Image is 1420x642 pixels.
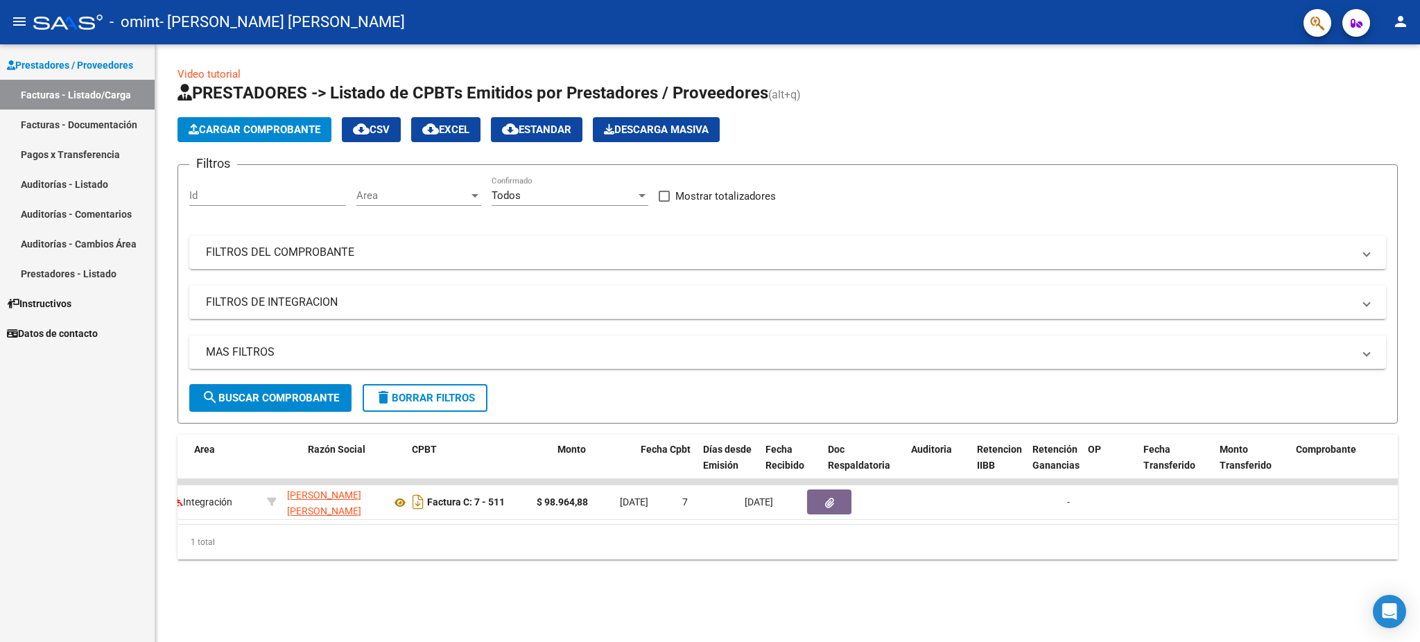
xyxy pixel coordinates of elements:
mat-panel-title: FILTROS DEL COMPROBANTE [206,245,1353,260]
datatable-header-cell: Doc Respaldatoria [822,435,906,496]
datatable-header-cell: Días desde Emisión [698,435,760,496]
button: Buscar Comprobante [189,384,352,412]
span: Datos de contacto [7,326,98,341]
span: CPBT [412,444,437,455]
mat-expansion-panel-header: MAS FILTROS [189,336,1386,369]
button: EXCEL [411,117,480,142]
div: 27162519560 [287,487,380,517]
span: Prestadores / Proveedores [7,58,133,73]
span: Borrar Filtros [375,392,475,404]
datatable-header-cell: Fecha Cpbt [635,435,698,496]
datatable-header-cell: Retención Ganancias [1027,435,1082,496]
mat-icon: person [1392,13,1409,30]
mat-icon: menu [11,13,28,30]
span: Retención Ganancias [1032,444,1080,471]
mat-icon: delete [375,389,392,406]
datatable-header-cell: Monto Transferido [1214,435,1290,496]
span: Area [356,189,469,202]
datatable-header-cell: Comprobante [1290,435,1415,496]
button: Estandar [491,117,582,142]
span: [DATE] [745,496,773,507]
button: CSV [342,117,401,142]
span: Monto Transferido [1220,444,1272,471]
span: [DATE] [620,496,648,507]
span: Mostrar totalizadores [675,188,776,205]
datatable-header-cell: Fecha Recibido [760,435,822,496]
a: Video tutorial [177,68,241,80]
span: Fecha Transferido [1143,444,1195,471]
mat-expansion-panel-header: FILTROS DEL COMPROBANTE [189,236,1386,269]
i: Descargar documento [409,491,427,513]
datatable-header-cell: Monto [552,435,635,496]
datatable-header-cell: Retencion IIBB [971,435,1027,496]
mat-expansion-panel-header: FILTROS DE INTEGRACION [189,286,1386,319]
span: Instructivos [7,296,71,311]
span: Fecha Recibido [765,444,804,471]
span: Cargar Comprobante [189,123,320,136]
datatable-header-cell: CPBT [406,435,552,496]
mat-panel-title: MAS FILTROS [206,345,1353,360]
strong: Factura C: 7 - 511 [427,497,505,508]
span: CSV [353,123,390,136]
span: Auditoria [911,444,952,455]
span: [PERSON_NAME] [PERSON_NAME] [287,489,361,517]
span: Integración [173,496,232,507]
mat-icon: cloud_download [502,121,519,137]
span: EXCEL [422,123,469,136]
span: Comprobante [1296,444,1356,455]
span: 7 [682,496,688,507]
span: Fecha Cpbt [641,444,691,455]
mat-icon: cloud_download [422,121,439,137]
span: Doc Respaldatoria [828,444,890,471]
span: Días desde Emisión [703,444,752,471]
span: Estandar [502,123,571,136]
span: OP [1088,444,1101,455]
datatable-header-cell: Razón Social [302,435,406,496]
div: Open Intercom Messenger [1373,595,1406,628]
div: 1 total [177,525,1398,559]
strong: $ 98.964,88 [537,496,588,507]
span: Area [194,444,215,455]
datatable-header-cell: Auditoria [906,435,971,496]
button: Borrar Filtros [363,384,487,412]
datatable-header-cell: OP [1082,435,1138,496]
h3: Filtros [189,154,237,173]
span: (alt+q) [768,88,801,101]
mat-icon: cloud_download [353,121,370,137]
span: - omint [110,7,159,37]
span: Retencion IIBB [977,444,1022,471]
datatable-header-cell: Area [189,435,282,496]
datatable-header-cell: Fecha Transferido [1138,435,1214,496]
span: - [PERSON_NAME] [PERSON_NAME] [159,7,405,37]
span: Descarga Masiva [604,123,709,136]
mat-icon: search [202,389,218,406]
button: Cargar Comprobante [177,117,331,142]
span: PRESTADORES -> Listado de CPBTs Emitidos por Prestadores / Proveedores [177,83,768,103]
span: Razón Social [308,444,365,455]
button: Descarga Masiva [593,117,720,142]
span: Todos [492,189,521,202]
app-download-masive: Descarga masiva de comprobantes (adjuntos) [593,117,720,142]
span: Monto [557,444,586,455]
span: Buscar Comprobante [202,392,339,404]
span: - [1067,496,1070,507]
mat-panel-title: FILTROS DE INTEGRACION [206,295,1353,310]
